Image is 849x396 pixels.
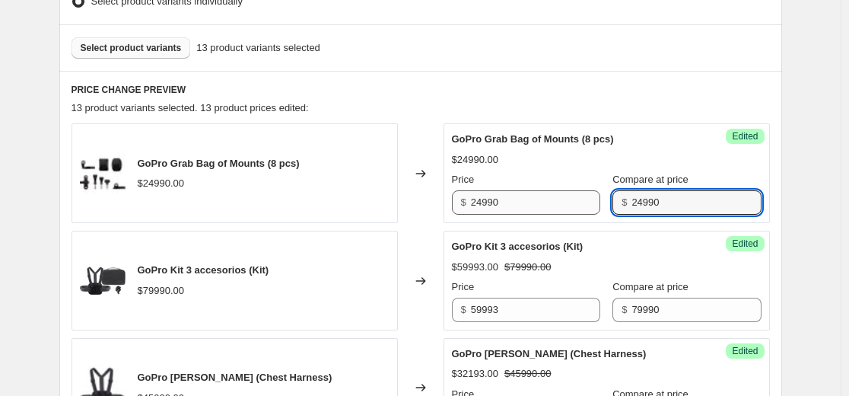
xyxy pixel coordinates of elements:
[452,260,498,275] div: $59993.00
[138,283,184,299] div: $79990.00
[732,238,758,250] span: Edited
[452,133,614,145] span: GoPro Grab Bag of Mounts (8 pcs)
[452,281,475,292] span: Price
[452,174,475,185] span: Price
[461,304,466,315] span: $
[622,304,627,315] span: $
[452,241,583,252] span: GoPro Kit 3 accesorios (Kit)
[452,152,498,168] div: $24990.00
[196,40,320,56] span: 13 product variants selected
[452,366,498,382] div: $32193.00
[72,37,191,59] button: Select product variants
[138,176,184,191] div: $24990.00
[452,348,647,359] span: GoPro [PERSON_NAME] (Chest Harness)
[504,366,551,382] strike: $45990.00
[622,196,627,208] span: $
[80,258,126,304] img: X_1537433449_14304777143_80x.jpg
[612,281,688,292] span: Compare at price
[732,130,758,142] span: Edited
[81,42,182,54] span: Select product variants
[612,174,688,185] span: Compare at price
[138,372,332,383] span: GoPro [PERSON_NAME] (Chest Harness)
[138,264,269,276] span: GoPro Kit 3 accesorios (Kit)
[72,102,309,113] span: 13 product variants selected. 13 product prices edited:
[80,151,126,196] img: X_site_grabbag_1_d9305_80x.jpg
[461,196,466,208] span: $
[504,260,551,275] strike: $79990.00
[732,345,758,357] span: Edited
[138,158,300,169] span: GoPro Grab Bag of Mounts (8 pcs)
[72,84,770,96] h6: PRICE CHANGE PREVIEW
